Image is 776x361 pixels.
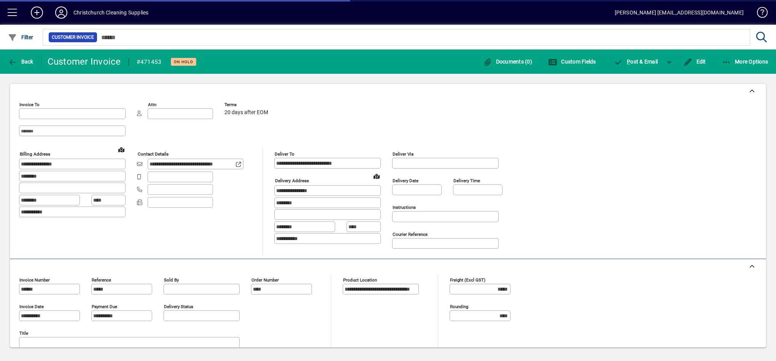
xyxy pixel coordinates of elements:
[148,102,156,107] mat-label: Attn
[681,55,708,68] button: Edit
[8,59,33,65] span: Back
[371,170,383,182] a: View on map
[25,6,49,19] button: Add
[343,277,377,283] mat-label: Product location
[610,55,662,68] button: Post & Email
[453,178,480,183] mat-label: Delivery time
[481,55,534,68] button: Documents (0)
[393,205,416,210] mat-label: Instructions
[722,59,768,65] span: More Options
[19,331,28,336] mat-label: Title
[483,59,532,65] span: Documents (0)
[92,277,111,283] mat-label: Reference
[275,151,294,157] mat-label: Deliver To
[251,277,279,283] mat-label: Order number
[548,59,596,65] span: Custom Fields
[92,304,117,309] mat-label: Payment due
[393,232,428,237] mat-label: Courier Reference
[19,102,40,107] mat-label: Invoice To
[224,110,268,116] span: 20 days after EOM
[52,33,94,41] span: Customer Invoice
[450,304,468,309] mat-label: Rounding
[627,59,630,65] span: P
[450,277,485,283] mat-label: Freight (excl GST)
[49,6,73,19] button: Profile
[615,6,744,19] div: [PERSON_NAME] [EMAIL_ADDRESS][DOMAIN_NAME]
[73,6,148,19] div: Christchurch Cleaning Supplies
[720,55,770,68] button: More Options
[6,55,35,68] button: Back
[393,178,418,183] mat-label: Delivery date
[19,277,50,283] mat-label: Invoice number
[751,2,766,26] a: Knowledge Base
[6,30,35,44] button: Filter
[224,102,270,107] span: Terms
[164,304,193,309] mat-label: Delivery status
[115,143,127,156] a: View on map
[546,55,598,68] button: Custom Fields
[8,34,33,40] span: Filter
[393,151,413,157] mat-label: Deliver via
[164,277,179,283] mat-label: Sold by
[174,59,193,64] span: On hold
[48,56,121,68] div: Customer Invoice
[19,304,44,309] mat-label: Invoice date
[137,56,162,68] div: #471453
[614,59,658,65] span: ost & Email
[683,59,706,65] span: Edit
